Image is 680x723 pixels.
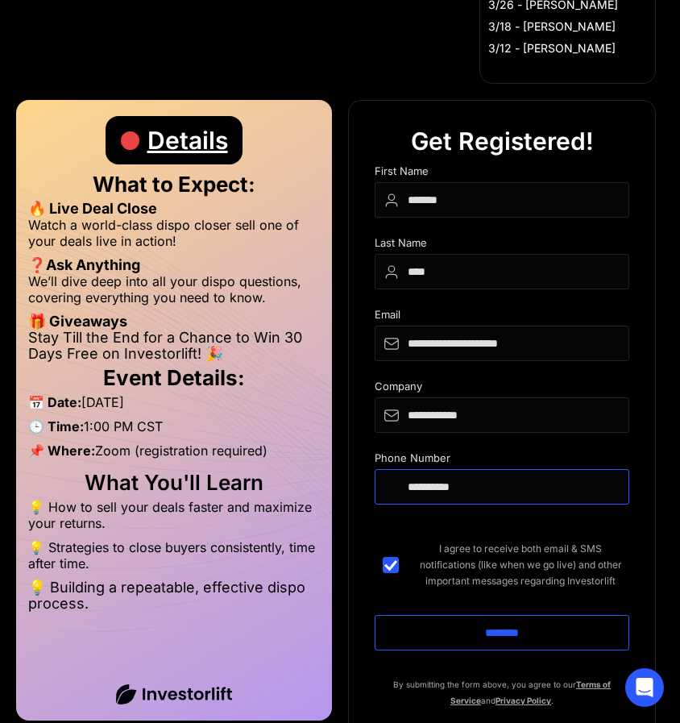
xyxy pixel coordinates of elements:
[28,217,320,257] li: Watch a world-class dispo closer sell one of your deals live in action!
[93,172,255,197] strong: What to Expect:
[412,541,629,589] span: I agree to receive both email & SMS notifications (like when we go live) and other important mess...
[28,394,81,410] strong: 📅 Date:
[375,165,629,676] form: DIspo Day Main Form
[28,443,95,459] strong: 📌 Where:
[28,418,84,434] strong: 🕒 Time:
[28,256,140,273] strong: ❓Ask Anything
[103,365,245,390] strong: Event Details:
[375,676,629,708] p: By submitting the form above, you agree to our and .
[28,273,320,314] li: We’ll dive deep into all your dispo questions, covering everything you need to know.
[495,696,551,705] a: Privacy Policy
[28,418,320,443] li: 1:00 PM CST
[28,313,127,330] strong: 🎁 Giveaways
[375,452,629,469] div: Phone Number
[28,443,320,467] li: Zoom (registration required)
[28,499,320,539] li: 💡 How to sell your deals faster and maximize your returns.
[28,475,320,491] h2: What You'll Learn
[375,309,629,326] div: Email
[375,237,629,254] div: Last Name
[411,117,594,165] div: Get Registered!
[28,394,320,418] li: [DATE]
[28,330,320,362] li: Stay Till the End for a Chance to Win 30 Days Free on Investorlift! 🎉
[28,580,320,612] li: 💡 Building a repeatable, effective dispo process.
[147,116,228,164] div: Details
[625,668,664,707] div: Open Intercom Messenger
[28,539,320,580] li: 💡 Strategies to close buyers consistently, time after time.
[28,200,157,217] strong: 🔥 Live Deal Close
[375,165,629,182] div: First Name
[375,380,629,397] div: Company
